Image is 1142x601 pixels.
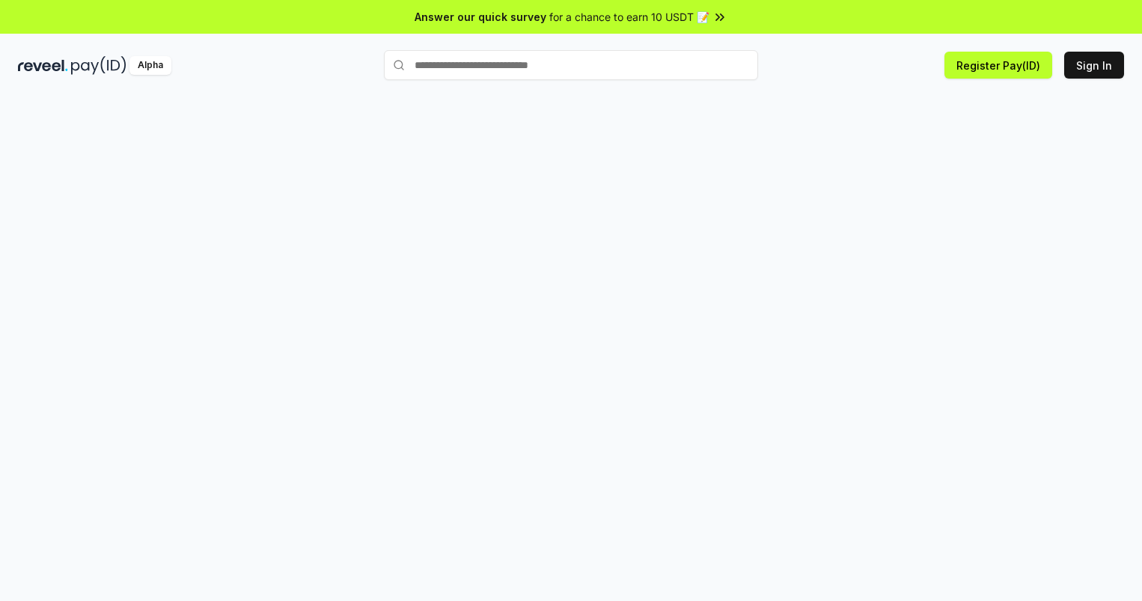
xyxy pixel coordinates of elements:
[18,56,68,75] img: reveel_dark
[1064,52,1124,79] button: Sign In
[549,9,709,25] span: for a chance to earn 10 USDT 📝
[415,9,546,25] span: Answer our quick survey
[71,56,126,75] img: pay_id
[944,52,1052,79] button: Register Pay(ID)
[129,56,171,75] div: Alpha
